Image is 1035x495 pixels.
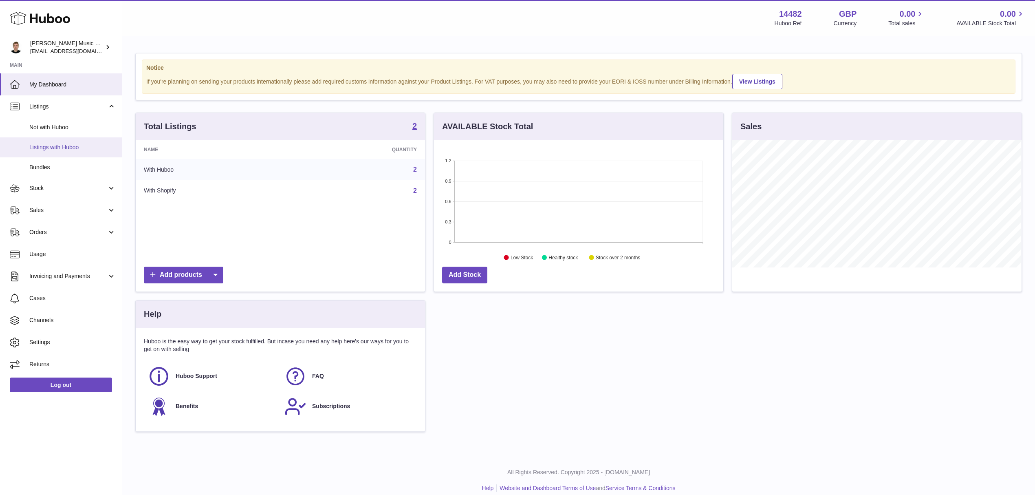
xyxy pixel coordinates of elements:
[1000,9,1016,20] span: 0.00
[29,294,116,302] span: Cases
[176,372,217,380] span: Huboo Support
[10,378,112,392] a: Log out
[29,184,107,192] span: Stock
[834,20,857,27] div: Currency
[888,20,925,27] span: Total sales
[442,121,533,132] h3: AVAILABLE Stock Total
[29,228,107,236] span: Orders
[482,485,494,491] a: Help
[292,140,425,159] th: Quantity
[136,180,292,201] td: With Shopify
[29,316,116,324] span: Channels
[144,121,196,132] h3: Total Listings
[29,206,107,214] span: Sales
[413,166,417,173] a: 2
[779,9,802,20] strong: 14482
[29,144,116,151] span: Listings with Huboo
[129,468,1028,476] p: All Rights Reserved. Copyright 2025 - [DOMAIN_NAME]
[29,360,116,368] span: Returns
[740,121,762,132] h3: Sales
[500,485,596,491] a: Website and Dashboard Terms of Use
[29,81,116,88] span: My Dashboard
[445,199,451,204] text: 0.6
[445,219,451,224] text: 0.3
[284,396,413,418] a: Subscriptions
[29,124,116,131] span: Not with Huboo
[412,122,417,132] a: 2
[775,20,802,27] div: Huboo Ref
[839,9,857,20] strong: GBP
[497,484,675,492] li: and
[732,74,782,89] a: View Listings
[449,240,451,245] text: 0
[29,250,116,258] span: Usage
[136,159,292,180] td: With Huboo
[29,272,107,280] span: Invoicing and Payments
[29,338,116,346] span: Settings
[176,402,198,410] span: Benefits
[148,396,276,418] a: Benefits
[956,20,1025,27] span: AVAILABLE Stock Total
[888,9,925,27] a: 0.00 Total sales
[312,372,324,380] span: FAQ
[30,48,120,54] span: [EMAIL_ADDRESS][DOMAIN_NAME]
[10,41,22,53] img: internalAdmin-14482@internal.huboo.com
[144,338,417,353] p: Huboo is the easy way to get your stock fulfilled. But incase you need any help here's our ways f...
[144,309,161,320] h3: Help
[148,365,276,387] a: Huboo Support
[312,402,350,410] span: Subscriptions
[284,365,413,387] a: FAQ
[136,140,292,159] th: Name
[900,9,916,20] span: 0.00
[413,187,417,194] a: 2
[445,179,451,183] text: 0.9
[596,255,640,261] text: Stock over 2 months
[146,73,1011,89] div: If you're planning on sending your products internationally please add required customs informati...
[412,122,417,130] strong: 2
[548,255,578,261] text: Healthy stock
[606,485,676,491] a: Service Terms & Conditions
[511,255,533,261] text: Low Stock
[30,40,103,55] div: [PERSON_NAME] Music & Media Publishing - FZCO
[146,64,1011,72] strong: Notice
[144,267,223,283] a: Add products
[956,9,1025,27] a: 0.00 AVAILABLE Stock Total
[29,103,107,110] span: Listings
[442,267,487,283] a: Add Stock
[29,164,116,171] span: Bundles
[445,158,451,163] text: 1.2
